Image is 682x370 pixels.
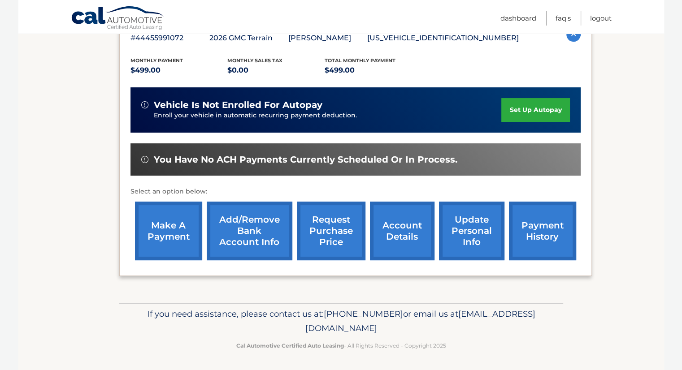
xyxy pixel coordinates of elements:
p: 2026 GMC Terrain [209,32,288,44]
a: FAQ's [556,11,571,26]
p: If you need assistance, please contact us at: or email us at [125,307,557,336]
p: Enroll your vehicle in automatic recurring payment deduction. [154,111,502,120]
span: vehicle is not enrolled for autopay [154,99,322,111]
p: $0.00 [227,64,325,77]
a: Logout [590,11,612,26]
a: request purchase price [297,202,365,260]
a: payment history [509,202,576,260]
p: [US_VEHICLE_IDENTIFICATION_NUMBER] [367,32,519,44]
p: [PERSON_NAME] [288,32,367,44]
span: [PHONE_NUMBER] [324,309,403,319]
span: Total Monthly Payment [325,57,395,64]
img: alert-white.svg [141,156,148,163]
a: make a payment [135,202,202,260]
strong: Cal Automotive Certified Auto Leasing [236,342,344,349]
span: You have no ACH payments currently scheduled or in process. [154,154,457,165]
span: [EMAIL_ADDRESS][DOMAIN_NAME] [305,309,535,333]
p: - All Rights Reserved - Copyright 2025 [125,341,557,350]
a: Cal Automotive [71,6,165,32]
p: Select an option below: [130,186,581,197]
p: $499.00 [130,64,228,77]
p: $499.00 [325,64,422,77]
a: Dashboard [500,11,536,26]
a: Add/Remove bank account info [207,202,292,260]
img: alert-white.svg [141,101,148,108]
a: account details [370,202,434,260]
p: #44455991072 [130,32,209,44]
span: Monthly sales Tax [227,57,282,64]
a: update personal info [439,202,504,260]
img: accordion-active.svg [566,27,581,42]
span: Monthly Payment [130,57,183,64]
a: set up autopay [501,98,569,122]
